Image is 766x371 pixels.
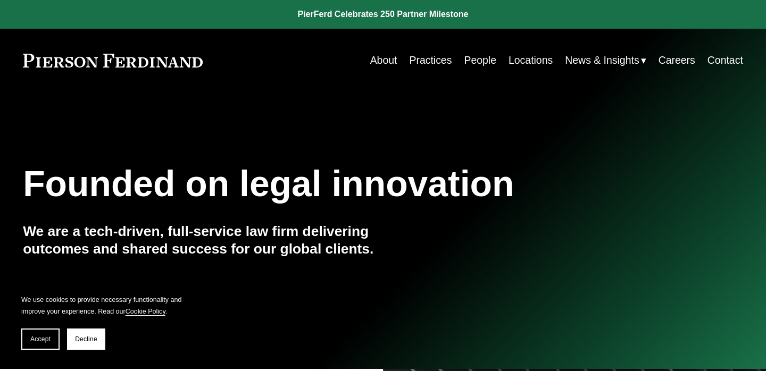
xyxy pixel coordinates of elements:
[509,50,553,71] a: Locations
[23,223,383,258] h4: We are a tech-driven, full-service law firm delivering outcomes and shared success for our global...
[23,163,623,205] h1: Founded on legal innovation
[659,50,695,71] a: Careers
[707,50,743,71] a: Contact
[126,308,165,315] a: Cookie Policy
[565,51,639,70] span: News & Insights
[75,335,97,343] span: Decline
[30,335,51,343] span: Accept
[565,50,646,71] a: folder dropdown
[21,328,60,350] button: Accept
[21,294,191,318] p: We use cookies to provide necessary functionality and improve your experience. Read our .
[409,50,452,71] a: Practices
[464,50,496,71] a: People
[11,283,202,360] section: Cookie banner
[67,328,105,350] button: Decline
[370,50,397,71] a: About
